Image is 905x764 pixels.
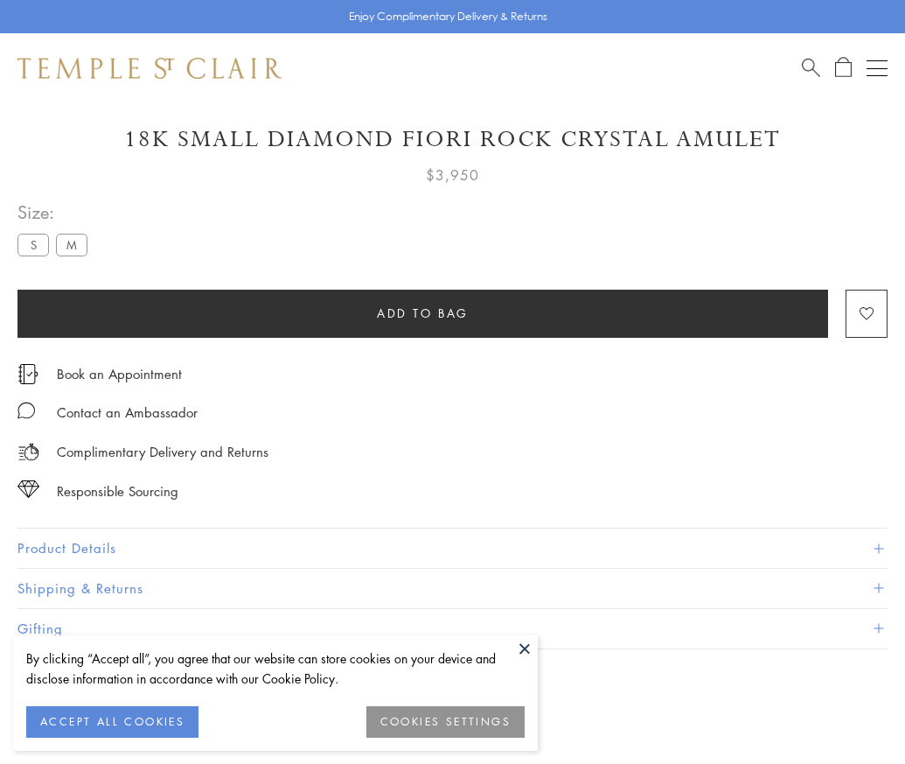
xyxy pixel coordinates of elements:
[17,529,888,568] button: Product Details
[377,304,469,323] span: Add to bag
[17,441,39,463] img: icon_delivery.svg
[426,164,479,186] span: $3,950
[57,480,178,502] div: Responsible Sourcing
[17,609,888,648] button: Gifting
[17,124,888,155] h1: 18K Small Diamond Fiori Rock Crystal Amulet
[26,706,198,738] button: ACCEPT ALL COOKIES
[366,706,525,738] button: COOKIES SETTINGS
[17,364,38,384] img: icon_appointment.svg
[802,57,820,79] a: Search
[17,234,49,256] label: S
[57,441,268,463] p: Complimentary Delivery and Returns
[867,58,888,79] button: Open navigation
[56,234,87,256] label: M
[17,58,282,79] img: Temple St. Clair
[835,57,852,79] a: Open Shopping Bag
[17,569,888,608] button: Shipping & Returns
[57,364,182,383] a: Book an Appointment
[17,480,39,498] img: icon_sourcing.svg
[57,402,198,424] div: Contact an Ambassador
[17,402,35,419] img: MessageIcon-01_2.svg
[17,290,828,338] button: Add to bag
[17,198,94,227] span: Size:
[26,648,525,689] div: By clicking “Accept all”, you agree that our website can store cookies on your device and disclos...
[349,8,547,25] p: Enjoy Complimentary Delivery & Returns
